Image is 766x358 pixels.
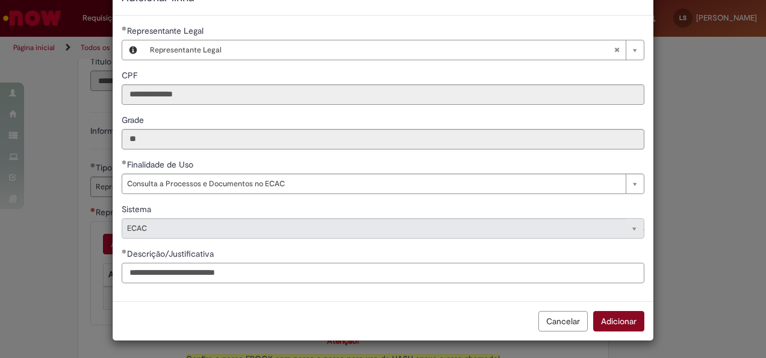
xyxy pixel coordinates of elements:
[122,84,644,105] input: CPF
[122,115,146,125] span: Somente leitura - Grade
[127,25,206,36] span: Necessários - Representante Legal
[122,249,127,254] span: Obrigatório Preenchido
[122,203,154,215] label: Somente leitura - Sistema
[150,40,614,60] span: Representante Legal
[122,26,127,31] span: Obrigatório Preenchido
[122,263,644,283] input: Descrição/Justificativa
[122,40,144,60] button: Representante Legal, Visualizar este registro Representante Legal
[127,219,620,238] span: ECAC
[122,160,127,165] span: Obrigatório Preenchido
[608,40,626,60] abbr: Limpar campo Representante Legal
[144,40,644,60] a: Representante LegalLimpar campo Representante Legal
[127,159,196,170] span: Finalidade de Uso
[127,248,216,259] span: Descrição/Justificativa
[593,311,644,331] button: Adicionar
[122,204,154,215] span: Somente leitura - Sistema
[122,70,140,81] span: Somente leitura - CPF
[122,129,644,149] input: Grade
[538,311,588,331] button: Cancelar
[127,174,620,193] span: Consulta a Processos e Documentos no ECAC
